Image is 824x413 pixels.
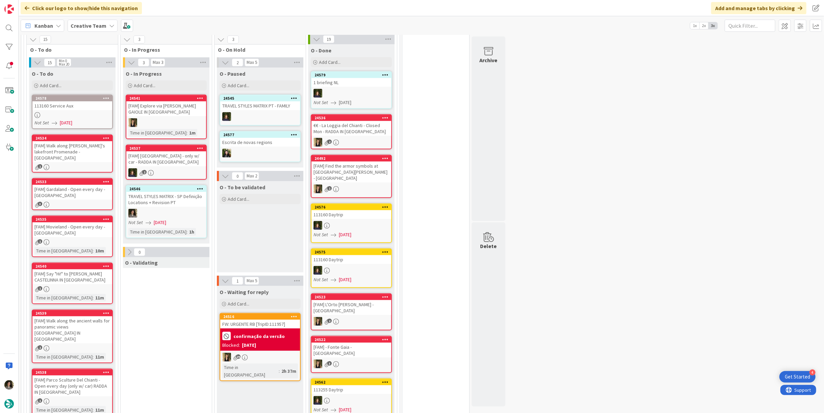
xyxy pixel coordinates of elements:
span: : [93,294,94,301]
div: 24536 [311,115,391,121]
div: MC [220,112,300,121]
img: MC [222,112,231,121]
div: MC [126,168,206,177]
span: 0 [134,248,145,256]
div: 24537 [126,145,206,151]
div: 24562 [311,379,391,385]
div: 24545TRAVEL STYLES MATRIX PT - FAMILY [220,95,300,110]
i: Not Set [128,219,143,225]
div: Add and manage tabs by clicking [711,2,806,14]
span: 0 [232,172,243,180]
div: 24523 [315,295,391,299]
img: BC [222,149,231,157]
div: TRAVEL STYLES MATRIX - SP Definição Locations + Revision PT [126,192,206,207]
span: 3 [327,361,332,366]
div: 24535 [32,216,112,222]
div: 24534 [35,136,112,141]
span: : [186,228,188,236]
span: 15 [40,35,51,44]
div: [FAM] Parco Sculture Del Chianti - Open every day (only w/ car) RADDA IN [GEOGRAPHIC_DATA] [32,375,112,396]
div: Max 5 [247,279,257,283]
div: Time in [GEOGRAPHIC_DATA] [128,129,186,137]
div: 24534 [32,135,112,141]
span: O - To do [30,46,109,53]
img: SP [222,353,231,362]
div: MC [311,396,391,405]
div: 113160 Service Aux [32,101,112,110]
div: 24533 [35,179,112,184]
div: 24523[FAM] L'Orto [PERSON_NAME] - [GEOGRAPHIC_DATA] [311,294,391,315]
div: 24538 [32,369,112,375]
span: Add Card... [228,82,249,89]
span: [DATE] [339,231,351,238]
span: O - Waiting for reply [220,289,269,295]
div: [FAM] Explore via [PERSON_NAME] GAIOLE IN [GEOGRAPHIC_DATA] [126,101,206,116]
div: 24576113160 Daytrip [311,204,391,219]
div: Max 5 [247,61,257,64]
img: SP [128,118,137,127]
div: 24539 [35,311,112,316]
div: 11m [94,353,106,361]
div: 24541 [129,96,206,101]
img: Visit kanbanzone.com [4,4,14,14]
div: 24577 [220,132,300,138]
div: [FAM] Say "Hi!" to [PERSON_NAME] CASTELINNA IN [GEOGRAPHIC_DATA] [32,269,112,284]
div: 24545 [223,96,300,101]
div: SP [311,360,391,368]
div: 24537[FAM] [GEOGRAPHIC_DATA] - only w/ car - RADDA IN [GEOGRAPHIC_DATA] [126,145,206,166]
span: 19 [323,35,334,43]
div: 24578 [35,96,112,101]
i: Not Set [314,407,328,413]
div: Archive [480,56,498,64]
div: Time in [GEOGRAPHIC_DATA] [34,353,93,361]
div: 24537 [129,146,206,151]
div: Max 2 [247,174,257,178]
div: BC [220,149,300,157]
div: Max 20 [59,63,69,66]
div: [FAM] Walk along [PERSON_NAME]'s lakefront Promenade - [GEOGRAPHIC_DATA] [32,141,112,162]
img: SP [314,185,322,193]
span: O - Paused [220,70,245,77]
img: MS [4,380,14,390]
span: 2 [38,345,42,350]
span: 3 [227,35,239,44]
div: 24541[FAM] Explore via [PERSON_NAME] GAIOLE IN [GEOGRAPHIC_DATA] [126,95,206,116]
div: 24533 [32,179,112,185]
div: 24577Escrita de novas regions [220,132,300,147]
span: 1 [38,398,42,403]
div: 24575 [315,250,391,254]
span: O - In Progress [126,70,162,77]
span: 2 [327,319,332,323]
div: SP [311,138,391,147]
div: MC [311,266,391,275]
span: 1 [232,277,243,285]
span: O - Validating [125,259,158,266]
span: [DATE] [154,219,166,226]
div: [FAM] Gardaland - Open every day - [GEOGRAPHIC_DATA] [32,185,112,200]
div: 24535 [35,217,112,222]
div: 24492[FAM] Find the armor symbols at [GEOGRAPHIC_DATA][PERSON_NAME] - [GEOGRAPHIC_DATA] [311,155,391,183]
span: : [93,247,94,254]
div: 24522[FAM] - Fonte Gaia - [GEOGRAPHIC_DATA] [311,337,391,358]
div: 24516FW: URGENTE RB [TripID:111957] [220,314,300,329]
span: 1 [327,186,332,191]
i: Not Set [314,99,328,105]
div: [FAM] Movieland - Open every day - [GEOGRAPHIC_DATA] [32,222,112,237]
span: Add Card... [228,301,249,307]
i: Not Set [34,120,49,126]
img: SP [314,360,322,368]
div: 24492 [315,156,391,161]
div: €€ - La Loggia del Chianti - Closed Mon - RADDA IN [GEOGRAPHIC_DATA] [311,121,391,136]
div: 113255 Daytrip [311,385,391,394]
div: 24579 [311,72,391,78]
div: 24516 [223,314,300,319]
div: 1m [188,129,197,137]
div: Open Get Started checklist, remaining modules: 4 [779,371,816,383]
div: TRAVEL STYLES MATRIX PT - FAMILY [220,101,300,110]
img: MC [128,168,137,177]
div: SP [311,317,391,326]
div: Delete [480,242,497,250]
div: 24562113255 Daytrip [311,379,391,394]
span: O - In Progress [124,46,203,53]
div: 24541 [126,95,206,101]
